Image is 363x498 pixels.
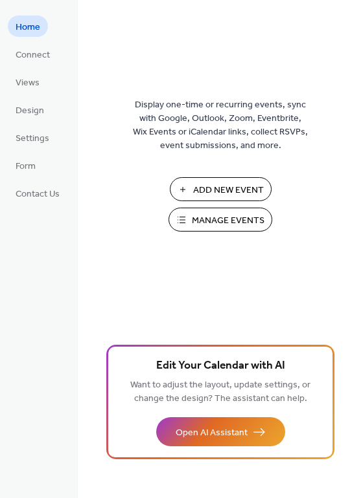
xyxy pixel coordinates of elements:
span: Form [16,160,36,173]
span: Home [16,21,40,34]
span: Settings [16,132,49,146]
a: Views [8,71,47,92]
span: Add New Event [193,184,264,197]
a: Design [8,99,52,120]
a: Contact Us [8,182,67,204]
a: Settings [8,127,57,148]
span: Display one-time or recurring events, sync with Google, Outlook, Zoom, Eventbrite, Wix Events or ... [133,98,308,153]
span: Open AI Assistant [176,426,248,440]
button: Add New Event [170,177,272,201]
button: Manage Events [169,208,272,232]
span: Design [16,104,44,118]
span: Connect [16,49,50,62]
a: Connect [8,43,58,65]
button: Open AI Assistant [156,417,285,446]
span: Want to adjust the layout, update settings, or change the design? The assistant can help. [130,376,310,407]
span: Manage Events [192,214,264,228]
a: Form [8,155,43,176]
a: Home [8,16,48,37]
span: Edit Your Calendar with AI [156,357,285,375]
span: Contact Us [16,188,60,201]
span: Views [16,76,40,90]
